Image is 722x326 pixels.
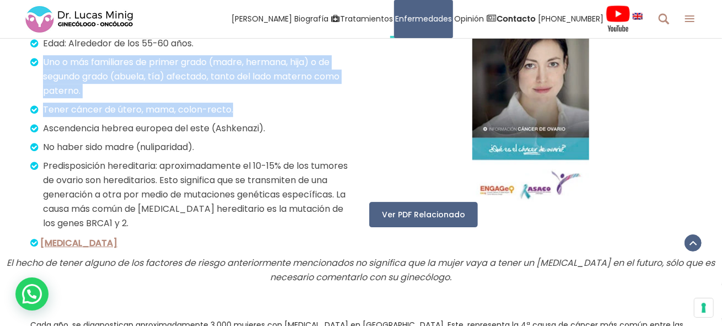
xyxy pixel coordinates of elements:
[369,202,478,227] a: Ver PDF Relacionado
[497,13,536,24] strong: Contacto
[694,298,713,317] button: Sus preferencias de consentimiento para tecnologías de seguimiento
[34,103,353,117] p: Tener cáncer de útero, mama, colon-recto.
[40,237,117,249] a: [MEDICAL_DATA]
[34,36,353,51] p: Edad: Alrededor de los 55-60 años.
[34,159,353,231] p: Predisposición hereditaria: aproximadamente el 10-15% de los tumores de ovario son hereditarios. ...
[294,13,328,25] span: Biografía
[382,209,465,220] span: Ver PDF Relacionado
[472,36,589,202] img: cáncer de ovario
[340,13,393,25] span: Tratamientos
[7,256,715,284] em: El hecho de tener alguno de los factores de riesgo anteriormente mencionados no significa que la ...
[231,13,292,25] span: [PERSON_NAME]
[34,121,353,136] p: Ascendencia hebrea europea del este (Ashkenazi).
[34,140,353,154] p: No haber sido madre (nuliparidad).
[538,13,604,25] span: [PHONE_NUMBER]
[454,13,484,25] span: Opinión
[633,13,643,19] img: language english
[34,55,353,98] p: Uno o más familiares de primer grado (madre, hermana, hija) o de segundo grado (abuela, tía) afec...
[395,13,452,25] span: Enfermedades
[606,5,631,33] img: Videos Youtube Ginecología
